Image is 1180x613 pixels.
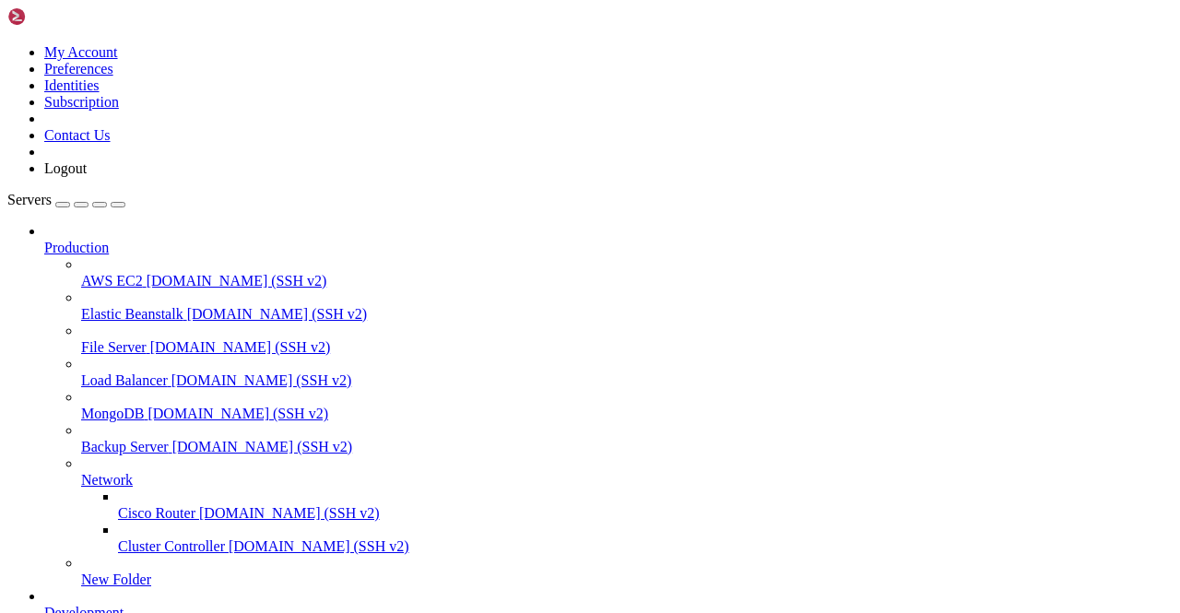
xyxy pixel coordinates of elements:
[81,439,169,454] span: Backup Server
[81,339,1173,356] a: File Server [DOMAIN_NAME] (SSH v2)
[81,439,1173,455] a: Backup Server [DOMAIN_NAME] (SSH v2)
[81,406,1173,422] a: MongoDB [DOMAIN_NAME] (SSH v2)
[81,306,1173,323] a: Elastic Beanstalk [DOMAIN_NAME] (SSH v2)
[81,356,1173,389] li: Load Balancer [DOMAIN_NAME] (SSH v2)
[44,240,1173,256] a: Production
[81,389,1173,422] li: MongoDB [DOMAIN_NAME] (SSH v2)
[81,455,1173,555] li: Network
[81,323,1173,356] li: File Server [DOMAIN_NAME] (SSH v2)
[81,273,1173,289] a: AWS EC2 [DOMAIN_NAME] (SSH v2)
[81,422,1173,455] li: Backup Server [DOMAIN_NAME] (SSH v2)
[81,472,133,488] span: Network
[44,240,109,255] span: Production
[7,192,125,207] a: Servers
[81,256,1173,289] li: AWS EC2 [DOMAIN_NAME] (SSH v2)
[81,406,144,421] span: MongoDB
[44,77,100,93] a: Identities
[7,7,113,26] img: Shellngn
[147,406,328,421] span: [DOMAIN_NAME] (SSH v2)
[147,273,327,289] span: [DOMAIN_NAME] (SSH v2)
[118,489,1173,522] li: Cisco Router [DOMAIN_NAME] (SSH v2)
[44,223,1173,588] li: Production
[81,572,151,587] span: New Folder
[81,289,1173,323] li: Elastic Beanstalk [DOMAIN_NAME] (SSH v2)
[44,44,118,60] a: My Account
[44,94,119,110] a: Subscription
[44,61,113,77] a: Preferences
[7,192,52,207] span: Servers
[81,472,1173,489] a: Network
[118,522,1173,555] li: Cluster Controller [DOMAIN_NAME] (SSH v2)
[118,505,195,521] span: Cisco Router
[187,306,368,322] span: [DOMAIN_NAME] (SSH v2)
[81,372,168,388] span: Load Balancer
[81,572,1173,588] a: New Folder
[150,339,331,355] span: [DOMAIN_NAME] (SSH v2)
[229,538,409,554] span: [DOMAIN_NAME] (SSH v2)
[81,555,1173,588] li: New Folder
[81,306,183,322] span: Elastic Beanstalk
[172,439,353,454] span: [DOMAIN_NAME] (SSH v2)
[118,538,1173,555] a: Cluster Controller [DOMAIN_NAME] (SSH v2)
[118,505,1173,522] a: Cisco Router [DOMAIN_NAME] (SSH v2)
[44,160,87,176] a: Logout
[171,372,352,388] span: [DOMAIN_NAME] (SSH v2)
[81,372,1173,389] a: Load Balancer [DOMAIN_NAME] (SSH v2)
[199,505,380,521] span: [DOMAIN_NAME] (SSH v2)
[81,273,143,289] span: AWS EC2
[44,127,111,143] a: Contact Us
[81,339,147,355] span: File Server
[118,538,225,554] span: Cluster Controller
